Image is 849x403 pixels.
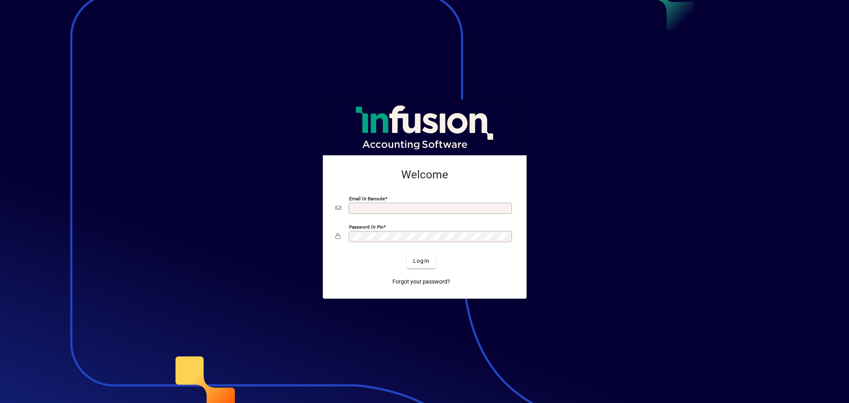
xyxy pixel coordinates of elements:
[392,278,450,286] span: Forgot your password?
[407,254,436,268] button: Login
[413,257,429,265] span: Login
[349,196,385,201] mat-label: Email or Barcode
[349,224,383,229] mat-label: Password or Pin
[389,275,453,289] a: Forgot your password?
[336,168,514,182] h2: Welcome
